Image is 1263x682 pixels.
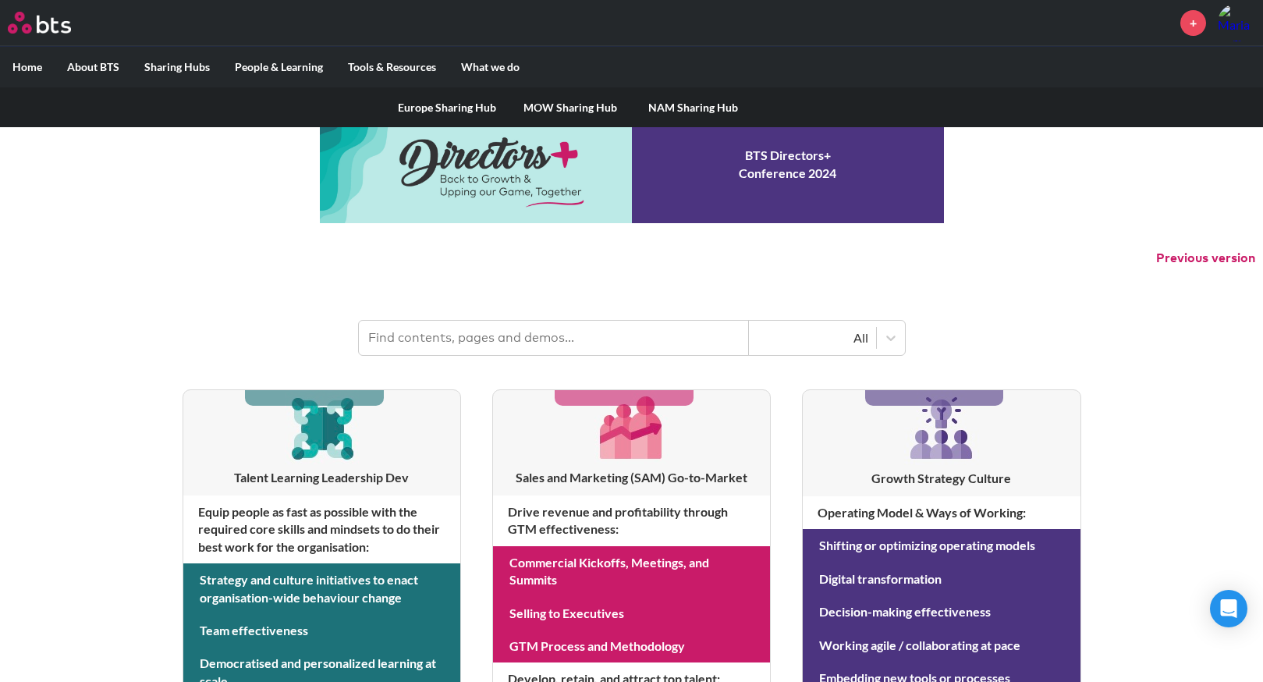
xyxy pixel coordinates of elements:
a: + [1180,10,1206,36]
label: People & Learning [222,47,335,87]
label: Tools & Resources [335,47,449,87]
label: About BTS [55,47,132,87]
label: Sharing Hubs [132,47,222,87]
img: [object Object] [904,390,979,465]
img: [object Object] [594,390,669,464]
div: All [757,329,868,346]
label: What we do [449,47,532,87]
a: Conference 2024 [320,106,944,223]
img: BTS Logo [8,12,71,34]
button: Previous version [1156,250,1255,267]
h4: Equip people as fast as possible with the required core skills and mindsets to do their best work... [183,496,460,563]
div: Open Intercom Messenger [1210,590,1247,627]
a: Profile [1218,4,1255,41]
h4: Drive revenue and profitability through GTM effectiveness : [493,496,770,546]
h3: Sales and Marketing (SAM) Go-to-Market [493,469,770,486]
h3: Talent Learning Leadership Dev [183,469,460,486]
a: Go home [8,12,100,34]
h4: Operating Model & Ways of Working : [803,496,1080,529]
input: Find contents, pages and demos... [359,321,749,355]
img: Maria Campillo [1218,4,1255,41]
h3: Growth Strategy Culture [803,470,1080,487]
img: [object Object] [285,390,359,464]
